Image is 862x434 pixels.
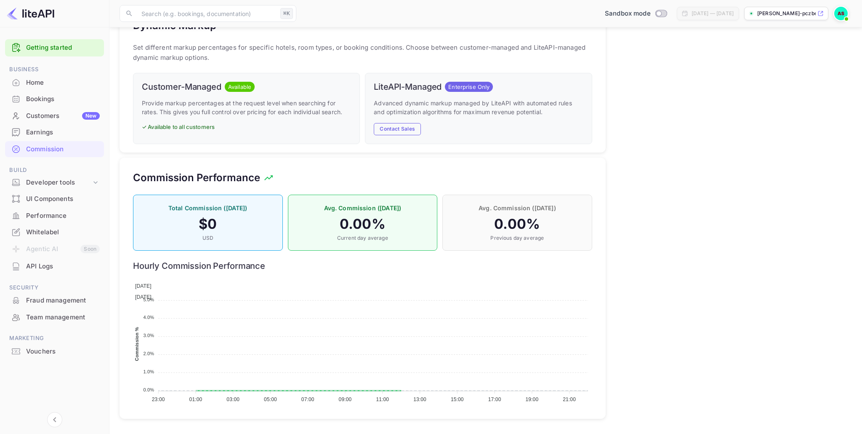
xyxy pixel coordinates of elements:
[26,111,100,121] div: Customers
[5,224,104,240] a: Whitelabel
[5,166,104,175] span: Build
[374,82,442,92] h6: LiteAPI-Managed
[5,108,104,123] a: CustomersNew
[136,5,277,22] input: Search (e.g. bookings, documentation)
[26,228,100,237] div: Whitelabel
[5,208,104,223] a: Performance
[135,283,152,289] span: [DATE]
[7,7,54,20] img: LiteAPI logo
[280,8,293,19] div: ⌘K
[26,296,100,305] div: Fraud management
[445,83,493,91] span: Enterprise Only
[135,294,152,300] span: [DATE]
[605,9,651,19] span: Sandbox mode
[301,396,314,402] tspan: 07:00
[5,141,104,157] a: Commission
[451,216,583,233] h4: 0.00 %
[5,334,104,343] span: Marketing
[143,315,154,320] tspan: 4.0%
[26,43,100,53] a: Getting started
[189,396,202,402] tspan: 01:00
[5,75,104,91] div: Home
[757,10,816,17] p: [PERSON_NAME]-pczbe...
[142,234,274,242] p: USD
[374,123,421,135] button: Contact Sales
[226,396,239,402] tspan: 03:00
[5,343,104,359] a: Vouchers
[142,123,351,131] p: ✓ Available to all customers
[297,216,429,233] h4: 0.00 %
[133,261,592,271] h6: Hourly Commission Performance
[339,396,352,402] tspan: 09:00
[134,327,139,361] text: Commission %
[143,333,154,338] tspan: 3.0%
[5,191,104,206] a: UI Components
[26,178,91,188] div: Developer tools
[5,91,104,107] div: Bookings
[5,191,104,207] div: UI Components
[225,83,255,91] span: Available
[5,283,104,292] span: Security
[143,369,154,374] tspan: 1.0%
[374,99,583,116] p: Advanced dynamic markup managed by LiteAPI with automated rules and optimization algorithms for m...
[26,194,100,204] div: UI Components
[5,309,104,325] a: Team management
[413,396,426,402] tspan: 13:00
[5,108,104,124] div: CustomersNew
[451,234,583,242] p: Previous day average
[143,351,154,356] tspan: 2.0%
[26,211,100,221] div: Performance
[297,234,429,242] p: Current day average
[26,128,100,137] div: Earnings
[834,7,848,20] img: Andreas Stefanis
[133,171,260,185] h5: Commission Performance
[5,292,104,308] a: Fraud management
[297,204,429,212] p: Avg. Commission ([DATE])
[26,94,100,104] div: Bookings
[47,412,62,427] button: Collapse navigation
[5,65,104,74] span: Business
[152,396,165,402] tspan: 23:00
[5,75,104,90] a: Home
[142,99,351,116] p: Provide markup percentages at the request level when searching for rates. This gives you full con...
[5,258,104,274] a: API Logs
[563,396,576,402] tspan: 21:00
[376,396,389,402] tspan: 11:00
[5,124,104,141] div: Earnings
[5,124,104,140] a: Earnings
[142,216,274,233] h4: $ 0
[26,262,100,271] div: API Logs
[451,204,583,212] p: Avg. Commission ([DATE])
[5,175,104,190] div: Developer tools
[143,297,154,302] tspan: 5.0%
[5,224,104,241] div: Whitelabel
[264,396,277,402] tspan: 05:00
[26,78,100,88] div: Home
[5,91,104,107] a: Bookings
[5,292,104,309] div: Fraud management
[142,204,274,212] p: Total Commission ([DATE])
[692,10,734,17] div: [DATE] — [DATE]
[133,43,592,63] p: Set different markup percentages for specific hotels, room types, or booking conditions. Choose b...
[601,9,670,19] div: Switch to Production mode
[142,82,221,92] h6: Customer-Managed
[26,145,100,154] div: Commission
[525,396,538,402] tspan: 19:00
[488,396,501,402] tspan: 17:00
[82,112,100,120] div: New
[5,208,104,224] div: Performance
[143,387,154,392] tspan: 0.0%
[5,39,104,56] div: Getting started
[26,347,100,356] div: Vouchers
[26,313,100,322] div: Team management
[451,396,464,402] tspan: 15:00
